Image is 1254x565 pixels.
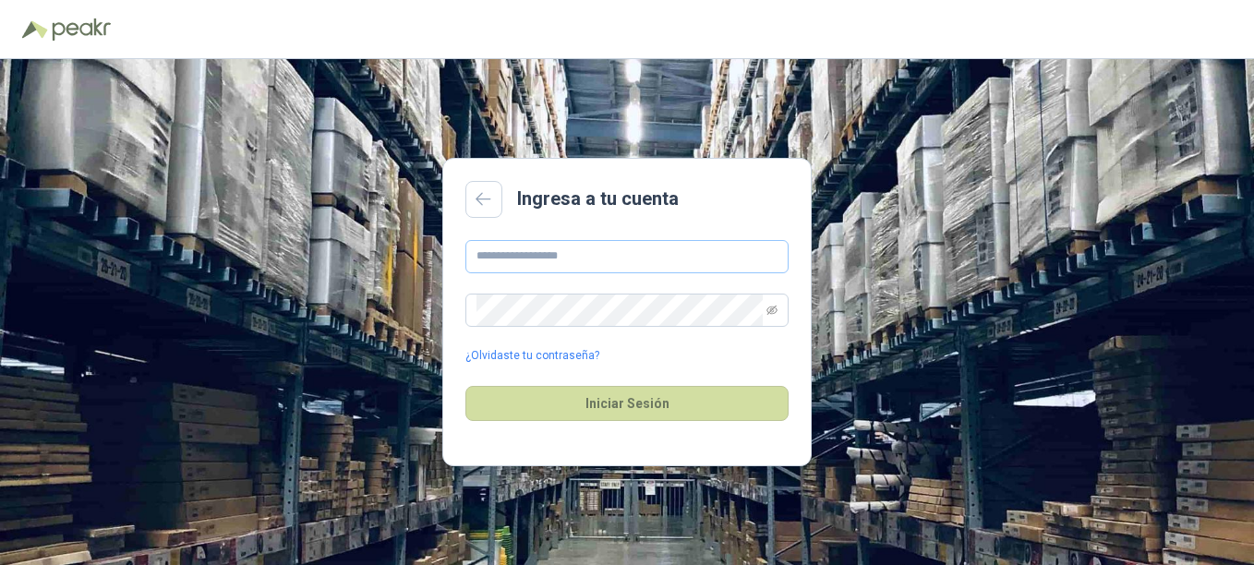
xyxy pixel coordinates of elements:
img: Peakr [52,18,111,41]
button: Iniciar Sesión [465,386,789,421]
img: Logo [22,20,48,39]
span: eye-invisible [766,305,778,316]
h2: Ingresa a tu cuenta [517,185,679,213]
a: ¿Olvidaste tu contraseña? [465,347,599,365]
